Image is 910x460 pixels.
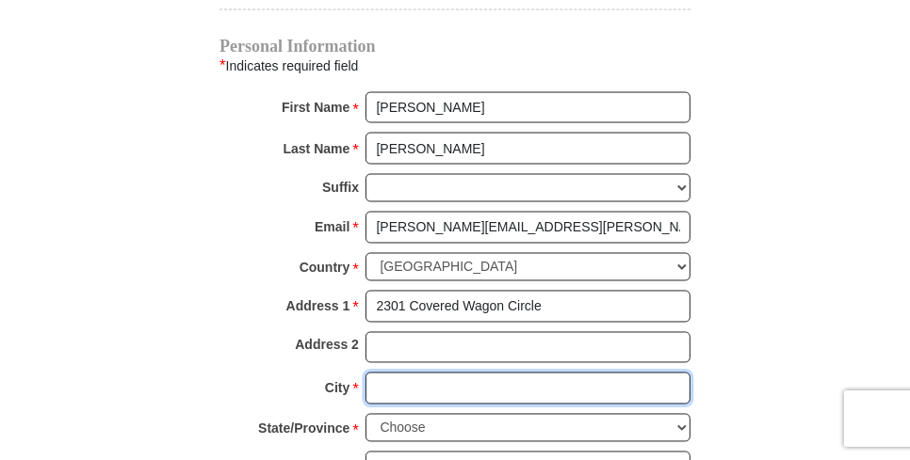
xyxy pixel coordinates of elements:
strong: Last Name [284,135,350,162]
strong: Suffix [322,174,359,200]
h4: Personal Information [219,39,691,54]
strong: First Name [282,94,349,120]
strong: Address 2 [295,332,359,358]
strong: Country [300,255,350,281]
div: Indicates required field [219,54,691,78]
strong: State/Province [258,416,349,442]
strong: Email [315,214,349,241]
strong: City [325,375,349,402]
strong: Address 1 [286,293,350,320]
